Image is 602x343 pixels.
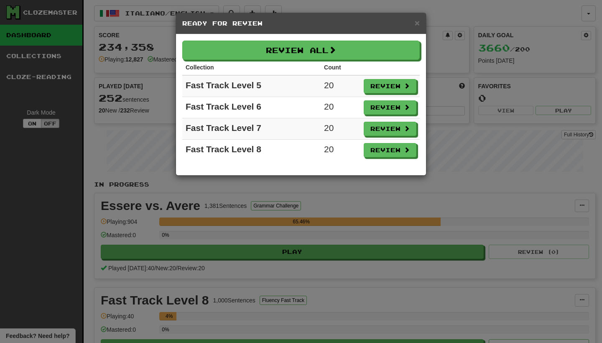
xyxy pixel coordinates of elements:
th: Count [321,60,360,75]
th: Collection [182,60,321,75]
td: 20 [321,97,360,118]
h5: Ready for Review [182,19,420,28]
td: 20 [321,140,360,161]
td: 20 [321,75,360,97]
td: Fast Track Level 6 [182,97,321,118]
td: 20 [321,118,360,140]
span: × [415,18,420,28]
button: Review [364,122,416,136]
td: Fast Track Level 5 [182,75,321,97]
td: Fast Track Level 8 [182,140,321,161]
button: Review [364,100,416,115]
button: Review [364,143,416,157]
button: Review All [182,41,420,60]
button: Review [364,79,416,93]
td: Fast Track Level 7 [182,118,321,140]
button: Close [415,18,420,27]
